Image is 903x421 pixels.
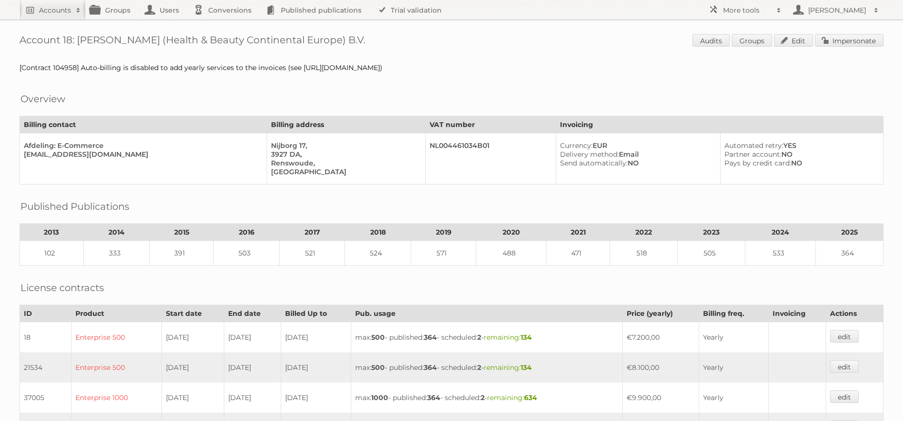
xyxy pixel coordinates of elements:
span: Pays by credit card: [724,159,791,167]
td: [DATE] [281,352,351,383]
span: remaining: [484,363,532,372]
td: Enterprise 500 [72,352,162,383]
span: Partner account: [724,150,781,159]
td: Yearly [699,322,768,353]
a: Audits [692,34,730,47]
div: NO [724,159,875,167]
h2: License contracts [20,280,104,295]
div: Afdeling: E-Commerce [24,141,259,150]
td: €8.100,00 [623,352,699,383]
div: [GEOGRAPHIC_DATA] [271,167,417,176]
th: Start date [162,305,224,322]
td: [DATE] [224,322,281,353]
td: [DATE] [162,322,224,353]
h2: More tools [723,5,772,15]
td: 471 [546,241,610,266]
td: Yearly [699,383,768,413]
a: edit [830,330,859,343]
td: 21534 [20,352,72,383]
div: NO [560,159,712,167]
th: Billed Up to [281,305,351,322]
span: Automated retry: [724,141,783,150]
h2: Overview [20,92,65,106]
th: 2021 [546,224,610,241]
td: 503 [214,241,280,266]
th: Billing contact [20,116,267,133]
strong: 134 [521,333,532,342]
div: Email [560,150,712,159]
td: 37005 [20,383,72,413]
div: Renswoude, [271,159,417,167]
a: edit [830,390,859,403]
div: YES [724,141,875,150]
th: Invoicing [768,305,826,322]
td: 488 [476,241,546,266]
td: 518 [610,241,678,266]
th: 2017 [280,224,345,241]
th: Price (yearly) [623,305,699,322]
a: edit [830,360,859,373]
td: 524 [345,241,411,266]
th: Pub. usage [351,305,623,322]
a: Impersonate [815,34,884,47]
th: 2013 [20,224,84,241]
td: 364 [815,241,883,266]
th: 2024 [745,224,816,241]
td: Enterprise 1000 [72,383,162,413]
div: Nijborg 17, [271,141,417,150]
td: 102 [20,241,84,266]
th: End date [224,305,281,322]
td: 333 [83,241,149,266]
div: EUR [560,141,712,150]
span: Send automatically: [560,159,628,167]
a: Groups [732,34,772,47]
th: 2015 [150,224,214,241]
th: Invoicing [556,116,883,133]
td: [DATE] [281,322,351,353]
strong: 364 [424,333,437,342]
th: 2019 [411,224,476,241]
td: [DATE] [224,352,281,383]
td: [DATE] [162,352,224,383]
strong: 500 [371,333,385,342]
td: 391 [150,241,214,266]
strong: 634 [524,393,537,402]
td: [DATE] [224,383,281,413]
strong: 500 [371,363,385,372]
td: 18 [20,322,72,353]
th: Actions [826,305,884,322]
strong: 134 [521,363,532,372]
td: 571 [411,241,476,266]
th: VAT number [426,116,556,133]
span: remaining: [487,393,537,402]
span: Delivery method: [560,150,619,159]
strong: 2 [477,333,481,342]
td: Yearly [699,352,768,383]
h2: Accounts [39,5,71,15]
th: 2020 [476,224,546,241]
strong: 2 [481,393,485,402]
th: 2022 [610,224,678,241]
td: 521 [280,241,345,266]
td: €9.900,00 [623,383,699,413]
td: max: - published: - scheduled: - [351,322,623,353]
strong: 1000 [371,393,388,402]
th: Product [72,305,162,322]
th: 2016 [214,224,280,241]
td: [DATE] [162,383,224,413]
th: 2023 [678,224,745,241]
span: remaining: [484,333,532,342]
div: [EMAIL_ADDRESS][DOMAIN_NAME] [24,150,259,159]
td: Enterprise 500 [72,322,162,353]
div: NO [724,150,875,159]
th: ID [20,305,72,322]
th: Billing address [267,116,426,133]
th: 2018 [345,224,411,241]
span: Currency: [560,141,593,150]
td: 505 [678,241,745,266]
h1: Account 18: [PERSON_NAME] (Health & Beauty Continental Europe) B.V. [19,34,884,49]
th: 2014 [83,224,149,241]
td: 533 [745,241,816,266]
td: [DATE] [281,383,351,413]
div: 3927 DA, [271,150,417,159]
